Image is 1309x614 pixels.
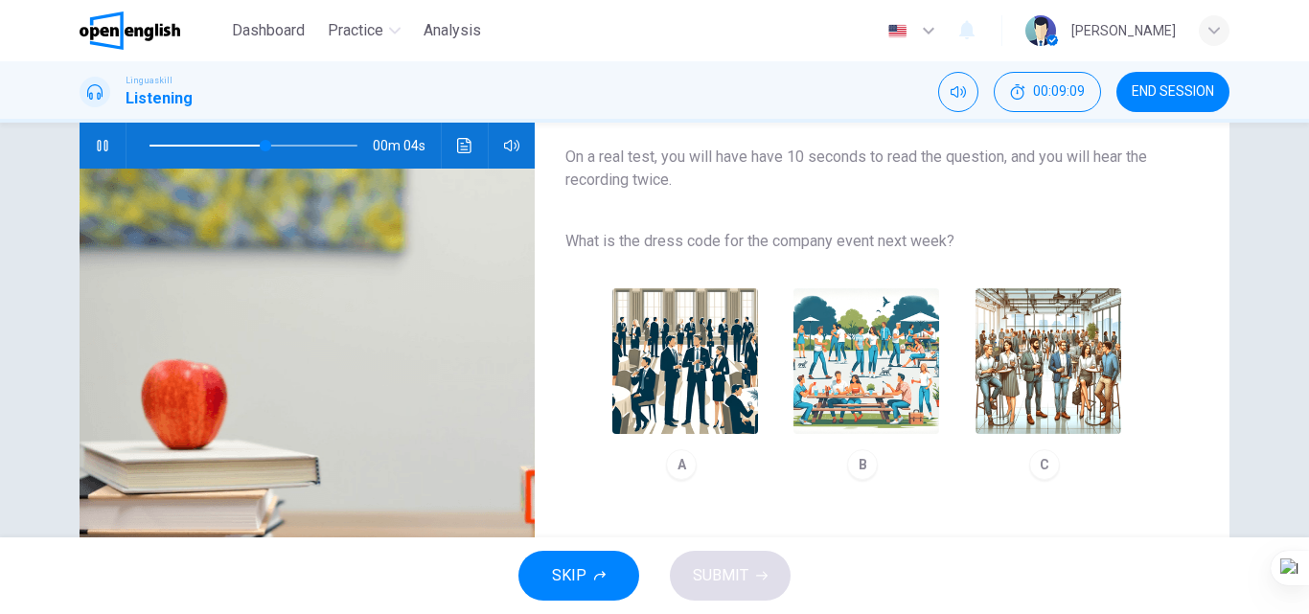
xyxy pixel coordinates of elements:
[449,123,480,169] button: Click to see the audio transcription
[126,74,172,87] span: Linguaskill
[320,13,408,48] button: Practice
[224,13,312,48] button: Dashboard
[976,288,1121,434] img: C
[666,449,697,480] div: A
[1071,19,1176,42] div: [PERSON_NAME]
[1029,449,1060,480] div: C
[967,280,1130,489] button: C
[80,11,180,50] img: OpenEnglish logo
[785,280,948,489] button: B
[885,24,909,38] img: en
[565,146,1168,192] span: On a real test, you will have have 10 seconds to read the question, and you will hear the recordi...
[847,449,878,480] div: B
[604,280,767,489] button: A
[1025,15,1056,46] img: Profile picture
[518,551,639,601] button: SKIP
[1033,84,1085,100] span: 00:09:09
[232,19,305,42] span: Dashboard
[1116,72,1229,112] button: END SESSION
[424,19,481,42] span: Analysis
[416,13,489,48] button: Analysis
[1132,84,1214,100] span: END SESSION
[328,19,383,42] span: Practice
[938,72,978,112] div: Mute
[80,11,224,50] a: OpenEnglish logo
[565,230,1168,253] span: What is the dress code for the company event next week?
[994,72,1101,112] div: Hide
[373,123,441,169] span: 00m 04s
[612,288,758,434] img: A
[994,72,1101,112] button: 00:09:09
[552,562,586,589] span: SKIP
[126,87,193,110] h1: Listening
[793,288,939,434] img: B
